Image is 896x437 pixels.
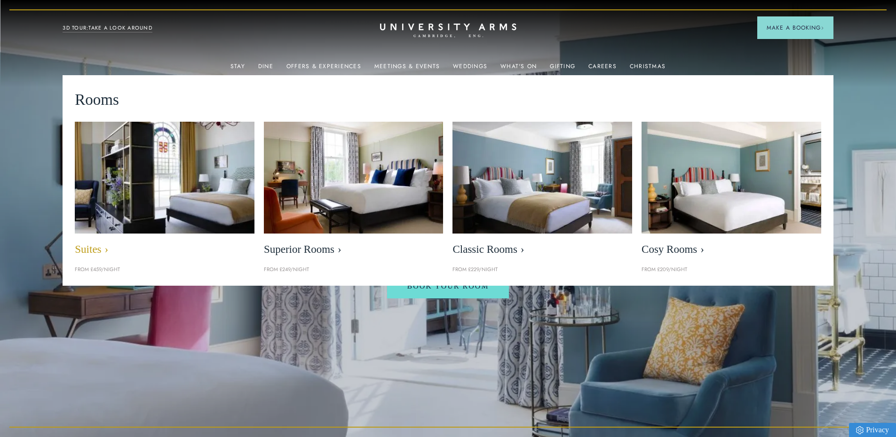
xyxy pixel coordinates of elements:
a: 3D TOUR:TAKE A LOOK AROUND [63,24,152,32]
span: Superior Rooms [264,243,444,256]
a: image-21e87f5add22128270780cf7737b92e839d7d65d-400x250-jpg Suites [75,122,254,261]
a: Offers & Experiences [286,63,361,75]
img: Arrow icon [821,26,824,30]
img: Privacy [856,426,864,434]
a: Christmas [630,63,666,75]
a: Gifting [550,63,575,75]
a: Meetings & Events [374,63,440,75]
span: Suites [75,243,254,256]
button: Make a BookingArrow icon [757,16,833,39]
p: From £229/night [452,265,632,274]
p: From £249/night [264,265,444,274]
span: Make a Booking [767,23,824,32]
a: Book Your Room [387,274,508,298]
a: What's On [500,63,537,75]
span: Cosy Rooms [642,243,821,256]
a: image-7eccef6fe4fe90343db89eb79f703814c40db8b4-400x250-jpg Classic Rooms [452,122,632,261]
a: Dine [258,63,273,75]
span: Classic Rooms [452,243,632,256]
a: Careers [588,63,617,75]
a: Privacy [849,423,896,437]
a: Home [380,23,516,38]
p: From £209/night [642,265,821,274]
img: image-0c4e569bfe2498b75de12d7d88bf10a1f5f839d4-400x250-jpg [642,122,821,234]
img: image-5bdf0f703dacc765be5ca7f9d527278f30b65e65-400x250-jpg [264,122,444,234]
img: image-7eccef6fe4fe90343db89eb79f703814c40db8b4-400x250-jpg [452,122,632,234]
a: image-5bdf0f703dacc765be5ca7f9d527278f30b65e65-400x250-jpg Superior Rooms [264,122,444,261]
p: From £459/night [75,265,254,274]
a: image-0c4e569bfe2498b75de12d7d88bf10a1f5f839d4-400x250-jpg Cosy Rooms [642,122,821,261]
span: Rooms [75,87,119,112]
a: Weddings [453,63,487,75]
img: image-21e87f5add22128270780cf7737b92e839d7d65d-400x250-jpg [62,113,268,242]
a: Stay [230,63,245,75]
